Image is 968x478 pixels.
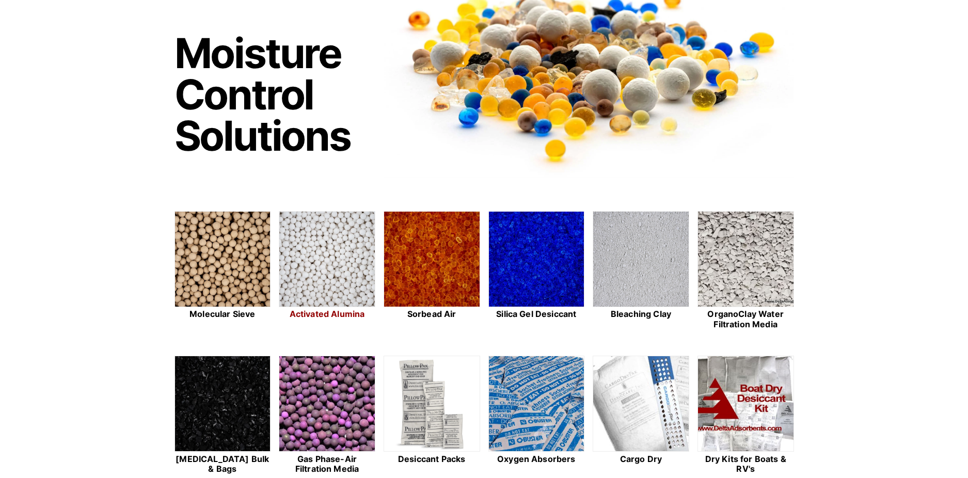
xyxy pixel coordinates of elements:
[174,33,374,156] h1: Moisture Control Solutions
[593,211,689,331] a: Bleaching Clay
[279,211,375,331] a: Activated Alumina
[384,309,480,319] h2: Sorbead Air
[384,211,480,331] a: Sorbead Air
[279,309,375,319] h2: Activated Alumina
[174,211,271,331] a: Molecular Sieve
[488,454,585,464] h2: Oxygen Absorbers
[174,309,271,319] h2: Molecular Sieve
[174,356,271,475] a: [MEDICAL_DATA] Bulk & Bags
[697,454,794,474] h2: Dry Kits for Boats & RV's
[384,454,480,464] h2: Desiccant Packs
[593,309,689,319] h2: Bleaching Clay
[384,356,480,475] a: Desiccant Packs
[697,356,794,475] a: Dry Kits for Boats & RV's
[593,356,689,475] a: Cargo Dry
[697,211,794,331] a: OrganoClay Water Filtration Media
[174,454,271,474] h2: [MEDICAL_DATA] Bulk & Bags
[593,454,689,464] h2: Cargo Dry
[488,356,585,475] a: Oxygen Absorbers
[697,309,794,329] h2: OrganoClay Water Filtration Media
[279,454,375,474] h2: Gas Phase-Air Filtration Media
[279,356,375,475] a: Gas Phase-Air Filtration Media
[488,211,585,331] a: Silica Gel Desiccant
[488,309,585,319] h2: Silica Gel Desiccant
